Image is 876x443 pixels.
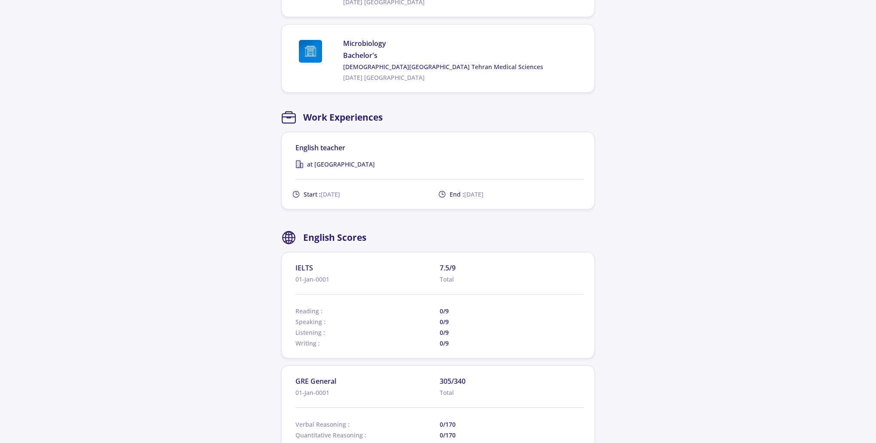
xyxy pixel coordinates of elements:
span: End : [450,190,484,199]
span: 0/9 [440,328,584,337]
span: IELTS [295,263,440,273]
span: 0/170 [440,420,584,429]
span: 01-Jan-0001 [295,388,440,397]
a: [DEMOGRAPHIC_DATA][GEOGRAPHIC_DATA] Tehran Medical Sciences [343,62,581,71]
span: 7.5/9 [440,263,584,273]
span: Verbal Reasoning : [295,420,440,429]
img: Islamic Azad University Tehran Medical Sciences logo [299,40,322,63]
span: 0/9 [440,317,584,326]
span: Quantitative Reasoning : [295,431,440,440]
span: 0/170 [440,431,584,440]
span: 01-Jan-0001 [295,275,440,284]
h2: Work Experiences [303,112,383,123]
span: [DATE] [GEOGRAPHIC_DATA] [343,73,581,82]
h2: English Scores [303,232,366,243]
span: Total [440,275,584,284]
span: Writing : [295,339,440,348]
span: Speaking : [295,317,440,326]
span: 305/340 [440,376,584,386]
span: [DATE] [321,190,340,198]
span: Listening : [295,328,440,337]
span: Reading : [295,306,440,316]
span: Microbiology [343,38,581,49]
span: 0/9 [440,306,584,316]
span: GRE General [295,376,440,386]
span: Bachelor's [343,50,581,61]
div: English teacher [295,143,584,153]
span: at [GEOGRAPHIC_DATA] [307,160,375,169]
span: [DATE] [464,190,484,198]
span: 0/9 [440,339,584,348]
span: Total [440,388,584,397]
span: Start : [304,190,340,199]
